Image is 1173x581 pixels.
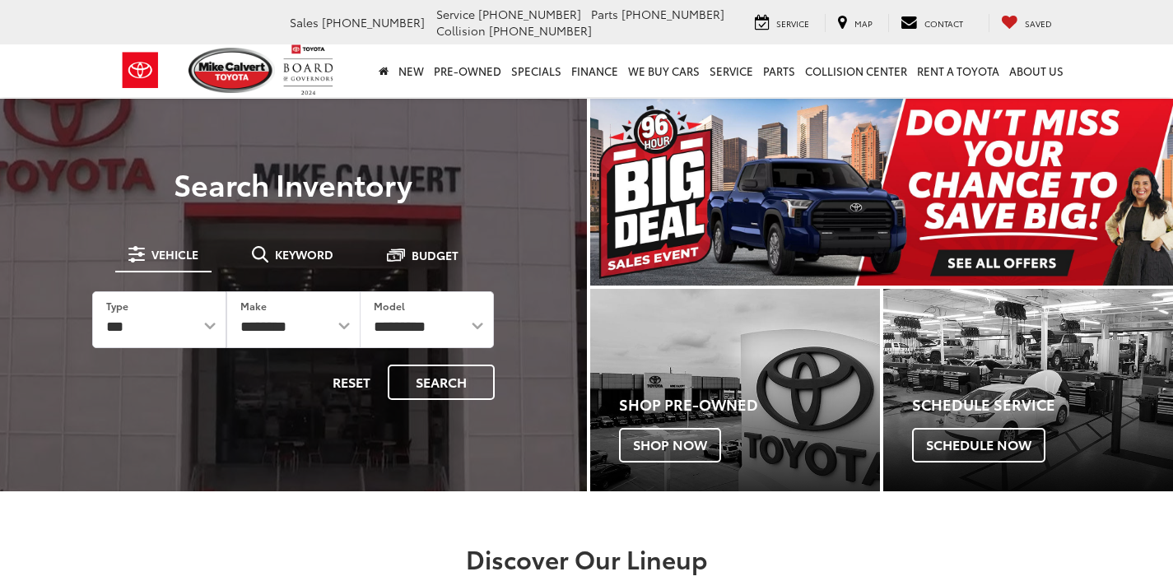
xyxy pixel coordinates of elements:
[388,365,495,400] button: Search
[436,6,475,22] span: Service
[478,6,581,22] span: [PHONE_NUMBER]
[705,44,758,97] a: Service
[489,22,592,39] span: [PHONE_NUMBER]
[623,44,705,97] a: WE BUY CARS
[619,397,880,413] h4: Shop Pre-Owned
[883,289,1173,492] a: Schedule Service Schedule Now
[742,14,822,32] a: Service
[989,14,1064,32] a: My Saved Vehicles
[776,17,809,30] span: Service
[621,6,724,22] span: [PHONE_NUMBER]
[590,289,880,492] a: Shop Pre-Owned Shop Now
[888,14,975,32] a: Contact
[393,44,429,97] a: New
[374,44,393,97] a: Home
[800,44,912,97] a: Collision Center
[436,22,486,39] span: Collision
[322,14,425,30] span: [PHONE_NUMBER]
[374,299,405,313] label: Model
[106,299,128,313] label: Type
[69,167,518,200] h3: Search Inventory
[912,397,1173,413] h4: Schedule Service
[854,17,873,30] span: Map
[319,365,384,400] button: Reset
[151,249,198,260] span: Vehicle
[189,48,276,93] img: Mike Calvert Toyota
[619,428,721,462] span: Shop Now
[883,289,1173,492] div: Toyota
[118,545,1056,572] h2: Discover Our Lineup
[590,289,880,492] div: Toyota
[1004,44,1068,97] a: About Us
[758,44,800,97] a: Parts
[912,44,1004,97] a: Rent a Toyota
[591,6,618,22] span: Parts
[912,428,1045,462] span: Schedule Now
[506,44,566,97] a: Specials
[240,299,267,313] label: Make
[825,14,885,32] a: Map
[290,14,319,30] span: Sales
[412,249,458,261] span: Budget
[429,44,506,97] a: Pre-Owned
[275,249,333,260] span: Keyword
[109,44,171,97] img: Toyota
[1025,17,1052,30] span: Saved
[566,44,623,97] a: Finance
[924,17,963,30] span: Contact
